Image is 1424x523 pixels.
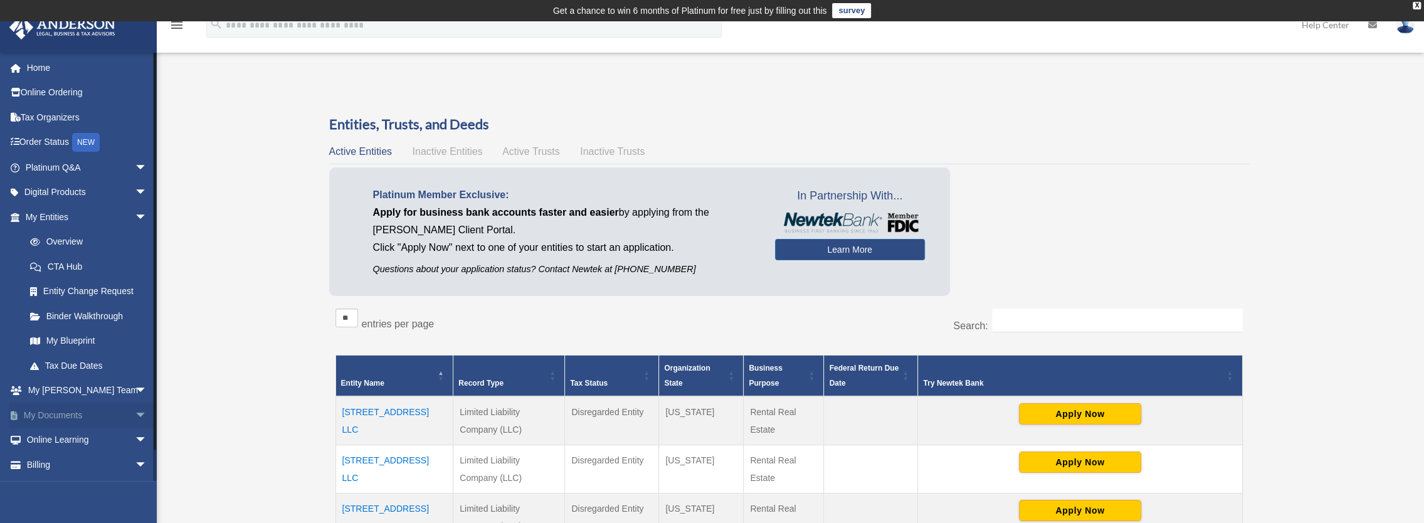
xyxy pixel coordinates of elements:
[918,355,1242,396] th: Try Newtek Bank : Activate to sort
[775,186,925,206] span: In Partnership With...
[9,180,166,205] a: Digital Productsarrow_drop_down
[9,378,166,403] a: My [PERSON_NAME] Teamarrow_drop_down
[9,428,166,453] a: Online Learningarrow_drop_down
[373,261,756,277] p: Questions about your application status? Contact Newtek at [PHONE_NUMBER]
[1019,500,1141,521] button: Apply Now
[9,155,166,180] a: Platinum Q&Aarrow_drop_down
[923,376,1223,391] div: Try Newtek Bank
[775,239,925,260] a: Learn More
[135,180,160,206] span: arrow_drop_down
[135,378,160,404] span: arrow_drop_down
[659,396,744,445] td: [US_STATE]
[565,445,659,493] td: Disregarded Entity
[744,355,824,396] th: Business Purpose: Activate to sort
[135,204,160,230] span: arrow_drop_down
[329,115,1249,134] h3: Entities, Trusts, and Deeds
[453,355,565,396] th: Record Type: Activate to sort
[659,445,744,493] td: [US_STATE]
[373,186,756,204] p: Platinum Member Exclusive:
[18,353,160,378] a: Tax Due Dates
[580,146,645,157] span: Inactive Trusts
[373,239,756,256] p: Click "Apply Now" next to one of your entities to start an application.
[9,130,166,156] a: Order StatusNEW
[659,355,744,396] th: Organization State: Activate to sort
[209,17,223,31] i: search
[9,204,160,230] a: My Entitiesarrow_drop_down
[749,364,782,388] span: Business Purpose
[664,364,710,388] span: Organization State
[9,80,166,105] a: Online Ordering
[1396,16,1415,34] img: User Pic
[553,3,827,18] div: Get a chance to win 6 months of Platinum for free just by filling out this
[9,105,166,130] a: Tax Organizers
[329,146,392,157] span: Active Entities
[502,146,560,157] span: Active Trusts
[744,445,824,493] td: Rental Real Estate
[373,207,619,218] span: Apply for business bank accounts faster and easier
[135,452,160,478] span: arrow_drop_down
[9,55,166,80] a: Home
[832,3,871,18] a: survey
[565,396,659,445] td: Disregarded Entity
[9,403,166,428] a: My Documentsarrow_drop_down
[18,279,160,304] a: Entity Change Request
[1019,403,1141,425] button: Apply Now
[744,396,824,445] td: Rental Real Estate
[362,319,435,329] label: entries per page
[169,18,184,33] i: menu
[9,477,166,502] a: Events Calendar
[335,445,453,493] td: [STREET_ADDRESS] LLC
[1019,452,1141,473] button: Apply Now
[373,204,756,239] p: by applying from the [PERSON_NAME] Client Portal.
[824,355,918,396] th: Federal Return Due Date: Activate to sort
[565,355,659,396] th: Tax Status: Activate to sort
[18,254,160,279] a: CTA Hub
[18,304,160,329] a: Binder Walkthrough
[453,396,565,445] td: Limited Liability Company (LLC)
[335,355,453,396] th: Entity Name: Activate to invert sorting
[9,452,166,477] a: Billingarrow_drop_down
[781,213,919,233] img: NewtekBankLogoSM.png
[1413,2,1421,9] div: close
[72,133,100,152] div: NEW
[453,445,565,493] td: Limited Liability Company (LLC)
[570,379,608,388] span: Tax Status
[335,396,453,445] td: [STREET_ADDRESS] LLC
[18,329,160,354] a: My Blueprint
[458,379,504,388] span: Record Type
[829,364,899,388] span: Federal Return Due Date
[341,379,384,388] span: Entity Name
[135,428,160,453] span: arrow_drop_down
[135,155,160,181] span: arrow_drop_down
[135,403,160,428] span: arrow_drop_down
[18,230,154,255] a: Overview
[412,146,482,157] span: Inactive Entities
[953,320,988,331] label: Search:
[169,22,184,33] a: menu
[6,15,119,40] img: Anderson Advisors Platinum Portal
